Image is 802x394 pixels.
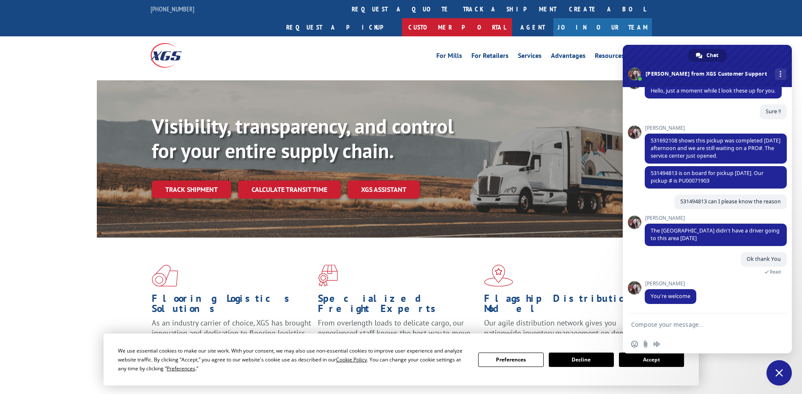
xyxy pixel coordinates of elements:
[484,293,644,318] h1: Flagship Distribution Model
[642,341,649,347] span: Send a file
[318,293,478,318] h1: Specialized Freight Experts
[651,137,780,159] span: 531692108 shows this pickup was completed [DATE] afternoon and we are still waiting on a PRO#. Th...
[766,360,792,386] div: Close chat
[651,87,776,94] span: Hello, just a moment while I look these up for you.
[152,113,454,164] b: Visibility, transparency, and control for your entire supply chain.
[551,52,586,62] a: Advantages
[595,52,624,62] a: Resources
[631,341,638,347] span: Insert an emoji
[645,281,696,287] span: [PERSON_NAME]
[318,318,478,356] p: From overlength loads to delicate cargo, our experienced staff knows the best way to move your fr...
[553,18,652,36] a: Join Our Team
[104,334,699,386] div: Cookie Consent Prompt
[653,341,660,347] span: Audio message
[336,356,367,363] span: Cookie Policy
[512,18,553,36] a: Agent
[436,52,462,62] a: For Mills
[688,49,727,62] div: Chat
[651,227,780,242] span: The [GEOGRAPHIC_DATA] didn't have a driver going to this area [DATE]
[518,52,542,62] a: Services
[118,346,468,373] div: We use essential cookies to make our site work. With your consent, we may also use non-essential ...
[549,353,614,367] button: Decline
[152,265,178,287] img: xgs-icon-total-supply-chain-intelligence-red
[318,265,338,287] img: xgs-icon-focused-on-flooring-red
[766,108,781,115] span: Sure !!
[152,293,312,318] h1: Flooring Logistics Solutions
[471,52,509,62] a: For Retailers
[651,170,764,184] span: 531494813 is on board for pickup [DATE]. Our pickup # is PU00071903
[747,255,781,263] span: Ok thank You
[651,293,690,300] span: You're welcome
[619,353,684,367] button: Accept
[706,49,718,62] span: Chat
[680,198,781,205] span: 531494813 can I please know the reason
[484,318,640,338] span: Our agile distribution network gives you nationwide inventory management on demand.
[152,181,231,198] a: Track shipment
[770,269,781,275] span: Read
[151,5,194,13] a: [PHONE_NUMBER]
[631,321,765,328] textarea: Compose your message...
[348,181,420,199] a: XGS ASSISTANT
[238,181,341,199] a: Calculate transit time
[478,353,543,367] button: Preferences
[645,215,787,221] span: [PERSON_NAME]
[402,18,512,36] a: Customer Portal
[167,365,195,372] span: Preferences
[280,18,402,36] a: Request a pickup
[775,68,786,80] div: More channels
[645,125,787,131] span: [PERSON_NAME]
[152,318,311,348] span: As an industry carrier of choice, XGS has brought innovation and dedication to flooring logistics...
[484,265,513,287] img: xgs-icon-flagship-distribution-model-red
